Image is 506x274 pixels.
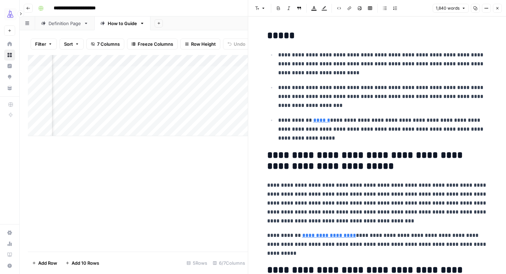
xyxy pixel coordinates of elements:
div: 5 Rows [184,257,210,268]
a: Home [4,39,15,50]
button: Freeze Columns [127,39,178,50]
span: Add 10 Rows [72,260,99,266]
button: Filter [31,39,57,50]
button: Workspace: AirOps Growth [4,6,15,23]
a: Settings [4,227,15,238]
img: AirOps Growth Logo [4,8,17,20]
div: 6/7 Columns [210,257,248,268]
button: 7 Columns [86,39,124,50]
span: Freeze Columns [138,41,173,47]
button: Undo [223,39,250,50]
span: 7 Columns [97,41,120,47]
button: Row Height [180,39,220,50]
span: Filter [35,41,46,47]
div: How to Guide [108,20,137,27]
span: 1,840 words [436,5,460,11]
span: Undo [234,41,245,47]
div: Definition Page [49,20,81,27]
button: Add Row [28,257,61,268]
a: Browse [4,50,15,61]
a: How to Guide [94,17,150,30]
button: Help + Support [4,260,15,271]
a: Definition Page [35,17,94,30]
a: Learning Hub [4,249,15,260]
a: Usage [4,238,15,249]
a: Your Data [4,83,15,94]
a: Insights [4,61,15,72]
span: Row Height [191,41,216,47]
button: Add 10 Rows [61,257,103,268]
button: Sort [60,39,84,50]
button: 1,840 words [433,4,469,13]
span: Sort [64,41,73,47]
span: Add Row [38,260,57,266]
a: Opportunities [4,72,15,83]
